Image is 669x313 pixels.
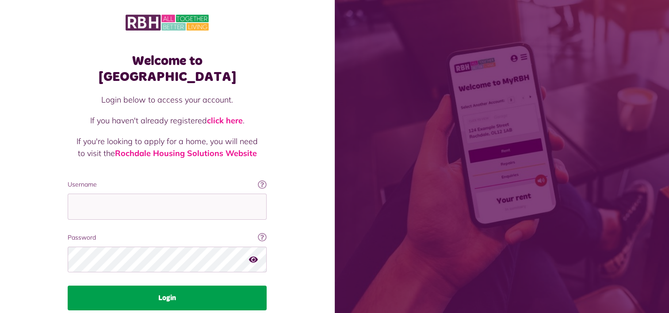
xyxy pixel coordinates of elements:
label: Username [68,180,267,189]
p: If you're looking to apply for a home, you will need to visit the [76,135,258,159]
p: Login below to access your account. [76,94,258,106]
button: Login [68,286,267,310]
label: Password [68,233,267,242]
h1: Welcome to [GEOGRAPHIC_DATA] [68,53,267,85]
a: Rochdale Housing Solutions Website [115,148,257,158]
img: MyRBH [126,13,209,32]
p: If you haven't already registered . [76,115,258,126]
a: click here [207,115,243,126]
